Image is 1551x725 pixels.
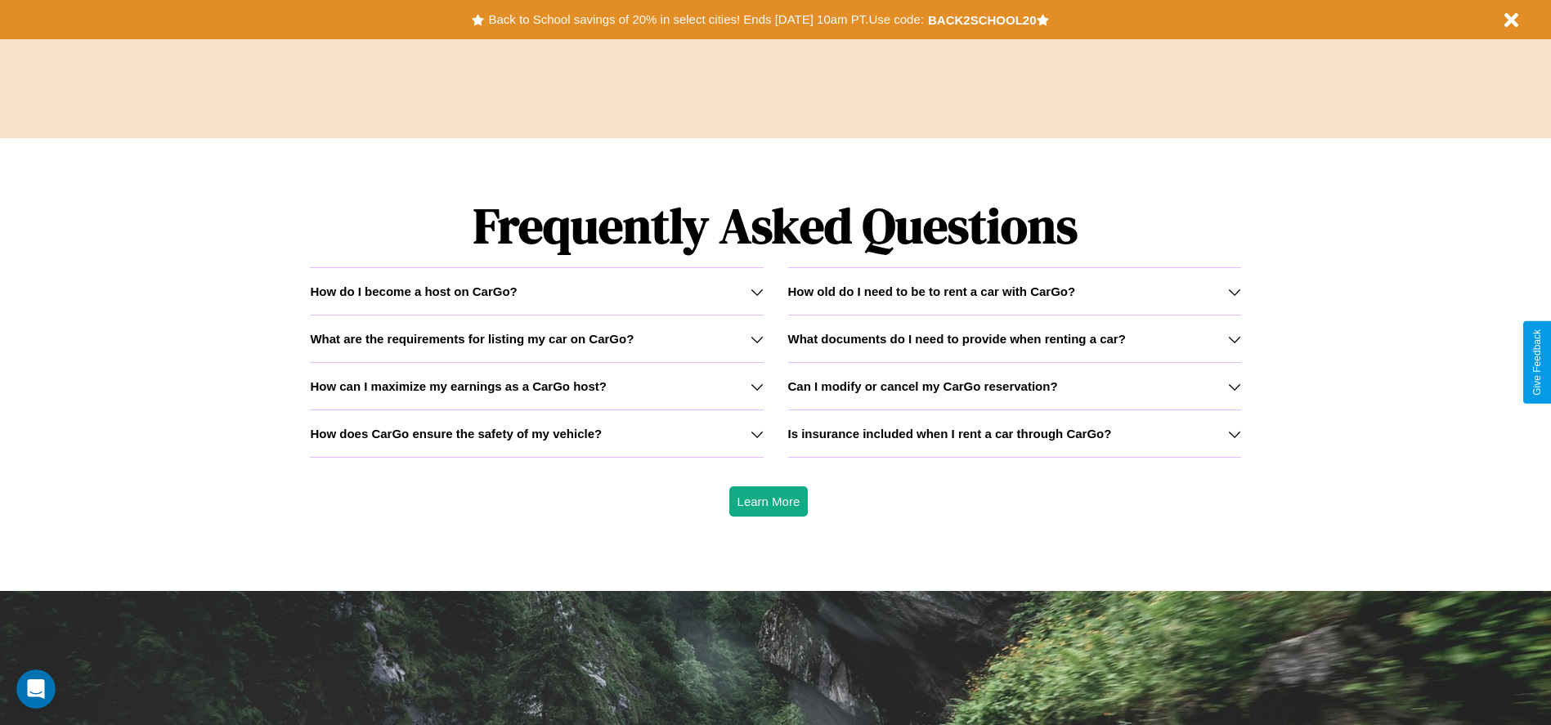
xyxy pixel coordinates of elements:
[310,427,602,441] h3: How does CarGo ensure the safety of my vehicle?
[788,427,1112,441] h3: Is insurance included when I rent a car through CarGo?
[16,669,56,709] iframe: Intercom live chat
[1531,329,1543,396] div: Give Feedback
[310,284,517,298] h3: How do I become a host on CarGo?
[729,486,809,517] button: Learn More
[310,332,634,346] h3: What are the requirements for listing my car on CarGo?
[484,8,927,31] button: Back to School savings of 20% in select cities! Ends [DATE] 10am PT.Use code:
[788,284,1076,298] h3: How old do I need to be to rent a car with CarGo?
[788,332,1126,346] h3: What documents do I need to provide when renting a car?
[928,13,1037,27] b: BACK2SCHOOL20
[310,184,1240,267] h1: Frequently Asked Questions
[788,379,1058,393] h3: Can I modify or cancel my CarGo reservation?
[310,379,607,393] h3: How can I maximize my earnings as a CarGo host?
